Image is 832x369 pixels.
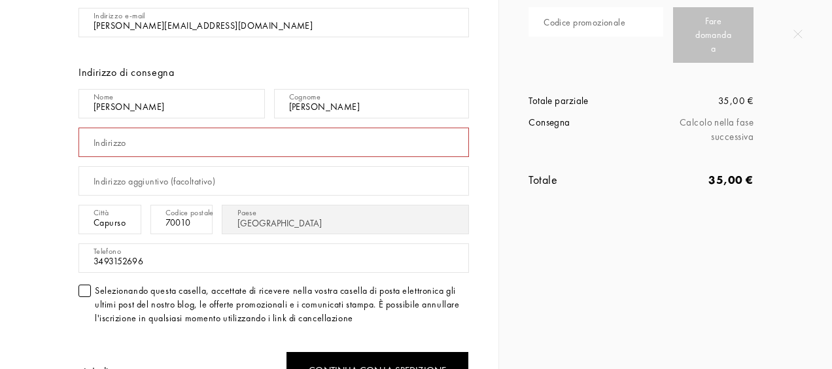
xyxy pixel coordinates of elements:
[529,171,641,188] div: Totale
[641,94,754,109] div: 35,00 €
[529,94,641,109] div: Totale parziale
[94,207,109,219] div: Città
[94,245,121,257] div: Telefono
[94,136,126,150] div: Indirizzo
[95,284,469,325] div: Selezionando questa casella, accettate di ricevere nella vostra casella di posta elettronica gli ...
[793,29,803,39] img: quit_onboard.svg
[94,91,113,103] div: Nome
[94,10,145,22] div: Indirizzo e-mail
[641,115,754,145] div: Calcolo nella fase successiva
[94,175,215,188] div: Indirizzo aggiuntivo (facoltativo)
[289,91,321,103] div: Cognome
[529,115,641,145] div: Consegna
[165,207,214,219] div: Codice postale
[673,7,754,63] div: Fare domanda a
[544,16,625,29] div: Codice promozionale
[641,171,754,188] div: 35,00 €
[78,65,469,80] div: Indirizzo di consegna
[237,207,256,219] div: Paese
